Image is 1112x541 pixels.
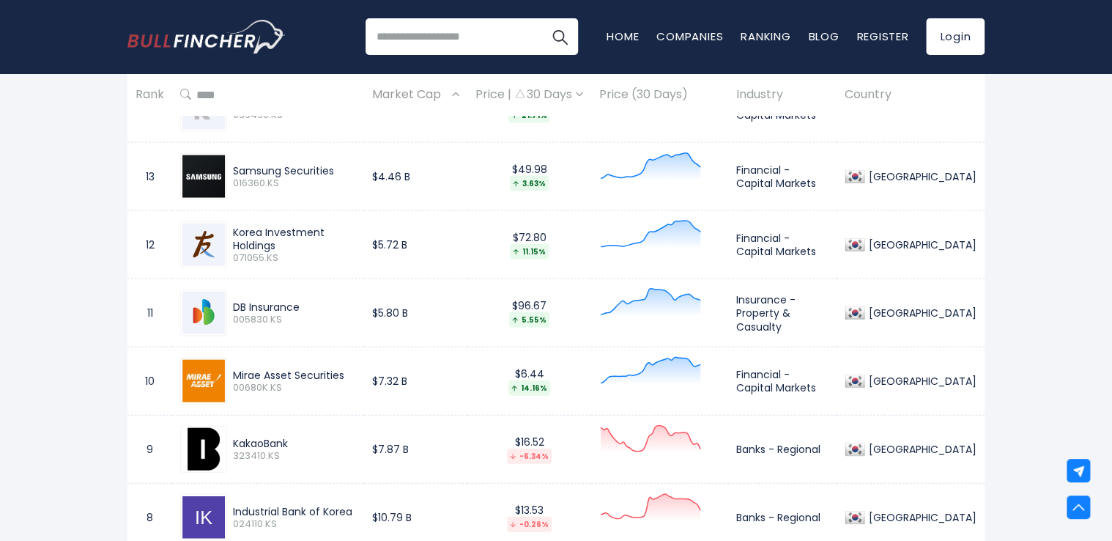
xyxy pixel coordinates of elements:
td: $7.32 B [364,347,467,415]
a: Go to homepage [127,20,285,54]
img: 323410.KS.png [188,427,220,470]
td: $5.80 B [364,279,467,347]
button: Search [541,18,578,55]
a: Ranking [741,29,790,44]
span: 024110.KS [233,518,356,530]
img: 00680K.KS.png [182,359,225,402]
div: Korea Investment Holdings [233,225,356,251]
div: $6.44 [475,367,583,395]
div: 11.15% [510,243,549,259]
td: Financial - Capital Markets [728,210,837,279]
a: Blog [808,29,839,44]
td: $7.87 B [364,415,467,483]
div: [GEOGRAPHIC_DATA] [865,510,976,523]
div: [GEOGRAPHIC_DATA] [865,442,976,455]
a: Register [856,29,908,44]
td: 9 [127,415,172,483]
div: [GEOGRAPHIC_DATA] [865,169,976,183]
th: Rank [127,73,172,117]
div: -0.26% [507,516,552,531]
th: Industry [728,73,837,117]
img: 071055.KS.png [182,223,225,265]
div: Samsung Securities [233,163,356,177]
td: $4.46 B [364,142,467,210]
img: 005830.KS.png [182,291,225,334]
th: Price (30 Days) [591,73,728,117]
div: $96.67 [475,298,583,327]
td: 13 [127,142,172,210]
div: $72.80 [475,230,583,259]
img: Bullfincher logo [127,20,286,54]
div: [GEOGRAPHIC_DATA] [865,238,976,251]
span: 071055.KS [233,251,356,264]
th: Country [837,73,985,117]
div: $13.53 [475,503,583,531]
div: KakaoBank [233,436,356,449]
span: 016360.KS [233,177,356,189]
a: Home [607,29,639,44]
span: 323410.KS [233,449,356,462]
img: 016360.KS.png [182,155,225,197]
div: Industrial Bank of Korea [233,504,356,518]
div: [GEOGRAPHIC_DATA] [865,374,976,387]
span: 005830.KS [233,313,356,325]
span: Market Cap [372,84,448,106]
a: Login [926,18,985,55]
td: Financial - Capital Markets [728,142,837,210]
div: 3.63% [510,175,549,191]
span: 00680K.KS [233,381,356,394]
div: Price | 30 Days [475,87,583,103]
div: 5.55% [509,312,549,327]
td: 10 [127,347,172,415]
div: $49.98 [475,162,583,191]
td: Financial - Capital Markets [728,347,837,415]
td: Insurance - Property & Casualty [728,279,837,347]
div: -6.34% [507,448,552,463]
span: 039490.KS [233,108,356,121]
td: $5.72 B [364,210,467,279]
div: $16.52 [475,435,583,463]
td: 12 [127,210,172,279]
a: Companies [656,29,723,44]
div: [GEOGRAPHIC_DATA] [865,306,976,319]
td: 11 [127,279,172,347]
div: 14.16% [508,380,550,395]
div: DB Insurance [233,300,356,313]
td: Banks - Regional [728,415,837,483]
div: Mirae Asset Securities [233,368,356,381]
